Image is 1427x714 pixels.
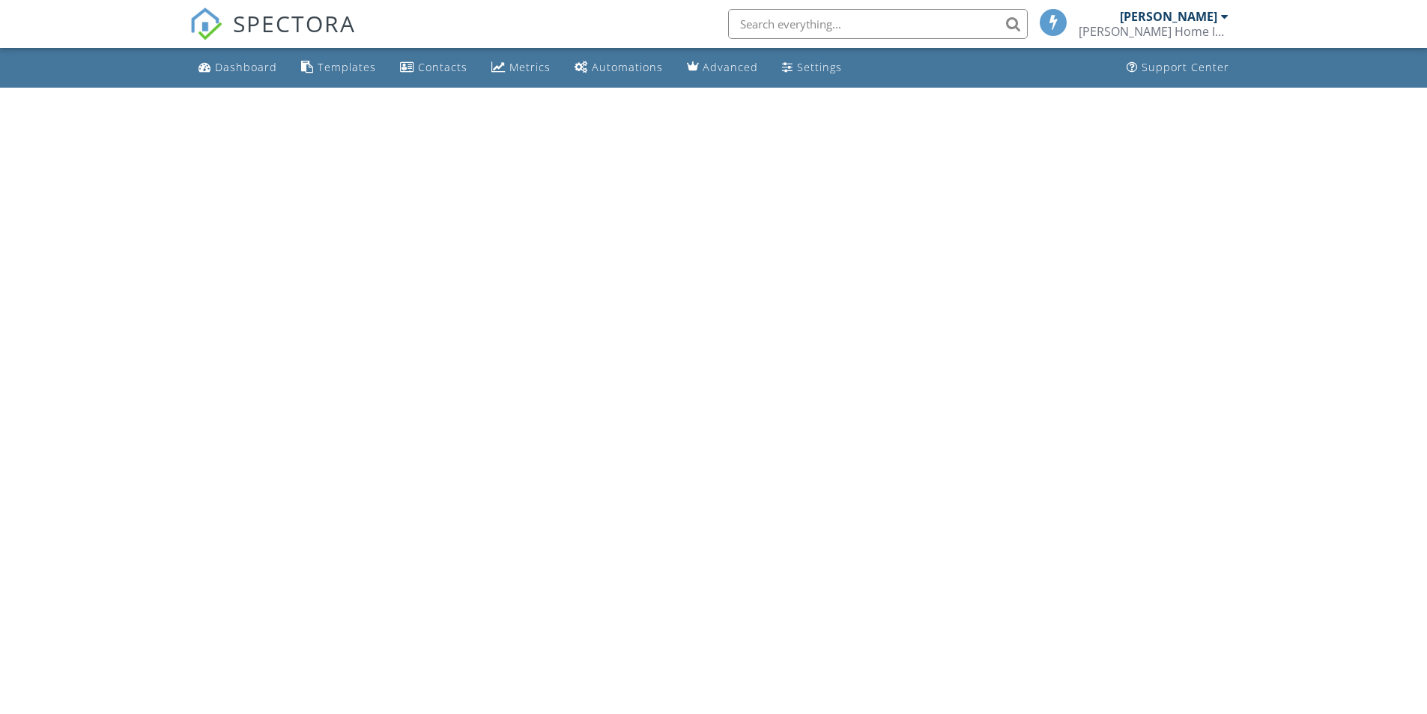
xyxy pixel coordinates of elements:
[592,60,663,74] div: Automations
[418,60,467,74] div: Contacts
[703,60,758,74] div: Advanced
[394,54,473,82] a: Contacts
[797,60,842,74] div: Settings
[215,60,277,74] div: Dashboard
[193,54,283,82] a: Dashboard
[509,60,551,74] div: Metrics
[190,20,356,52] a: SPECTORA
[776,54,848,82] a: Settings
[1121,54,1235,82] a: Support Center
[233,7,356,39] span: SPECTORA
[569,54,669,82] a: Automations (Basic)
[681,54,764,82] a: Advanced
[1142,60,1229,74] div: Support Center
[190,7,222,40] img: The Best Home Inspection Software - Spectora
[485,54,557,82] a: Metrics
[1120,9,1217,24] div: [PERSON_NAME]
[318,60,376,74] div: Templates
[295,54,382,82] a: Templates
[1079,24,1228,39] div: Herbst Home Inspections, LLC
[728,9,1028,39] input: Search everything...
